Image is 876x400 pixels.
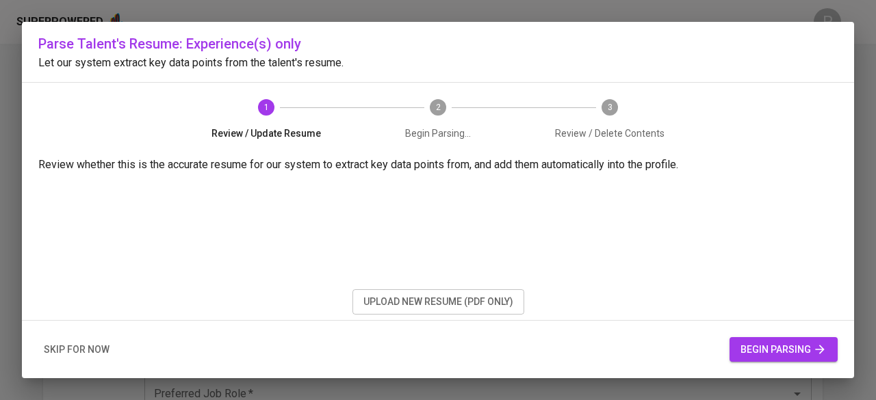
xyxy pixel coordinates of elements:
p: Review whether this is the accurate resume for our system to extract key data points from, and ad... [38,157,838,173]
button: upload new resume (pdf only) [352,289,524,315]
span: begin parsing [740,341,827,358]
text: 2 [436,103,441,112]
span: skip for now [44,341,109,358]
button: skip for now [38,337,115,362]
span: upload new resume (pdf only) [363,293,513,310]
text: 3 [607,103,612,112]
span: Review / Delete Contents [529,126,690,140]
text: 1 [264,103,269,112]
p: Let our system extract key data points from the talent's resume. [38,55,838,71]
button: begin parsing [730,337,838,362]
span: Review / Update Resume [186,126,347,140]
h6: Parse Talent's Resume: Experience(s) only [38,33,838,55]
span: Begin Parsing... [358,126,519,140]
